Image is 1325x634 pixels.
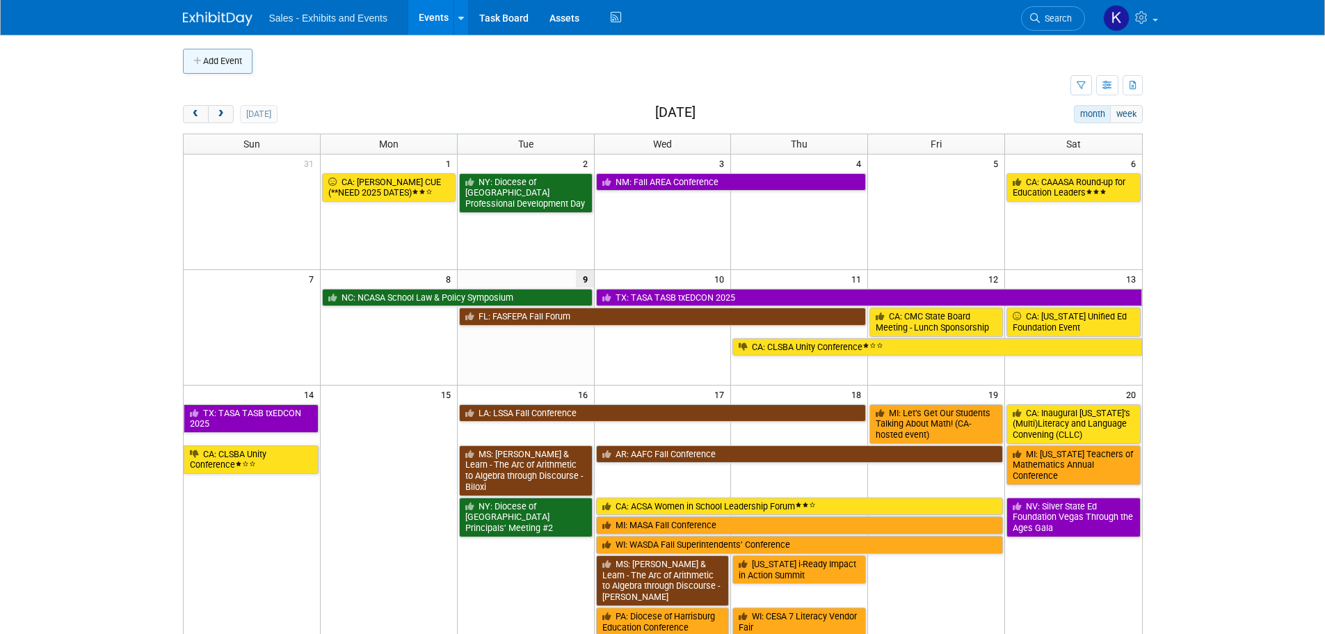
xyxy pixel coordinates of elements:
span: Sales - Exhibits and Events [269,13,387,24]
span: 31 [303,154,320,172]
span: 18 [850,386,867,403]
span: 10 [713,270,730,287]
h2: [DATE] [655,105,696,120]
a: NV: Silver State Ed Foundation Vegas Through the Ages Gala [1006,498,1140,537]
span: 1 [444,154,457,172]
a: TX: TASA TASB txEDCON 2025 [184,404,319,433]
span: Search [1040,13,1072,24]
span: 17 [713,386,730,403]
span: 2 [581,154,594,172]
a: MS: [PERSON_NAME] & Learn - The Arc of Arithmetic to Algebra through Discourse - [PERSON_NAME] [596,555,730,606]
button: week [1110,105,1142,123]
img: Kara Haven [1103,5,1130,31]
a: LA: LSSA Fall Conference [459,404,867,422]
a: MS: [PERSON_NAME] & Learn - The Arc of Arithmetic to Algebra through Discourse - Biloxi [459,445,593,496]
button: Add Event [183,49,252,74]
span: 3 [718,154,730,172]
a: CA: [US_STATE] Unified Ed Foundation Event [1006,308,1140,336]
span: 8 [444,270,457,287]
a: MI: [US_STATE] Teachers of Mathematics Annual Conference [1006,445,1140,485]
span: 19 [987,386,1004,403]
a: NY: Diocese of [GEOGRAPHIC_DATA] Principals’ Meeting #2 [459,498,593,537]
a: CA: [PERSON_NAME] CUE (**NEED 2025 DATES) [322,173,456,202]
a: FL: FASFEPA Fall Forum [459,308,867,326]
a: MI: MASA Fall Conference [596,516,1004,534]
a: CA: CLSBA Unity Conference [184,445,319,474]
span: 7 [307,270,320,287]
span: Fri [931,138,942,150]
a: [US_STATE] i-Ready Impact in Action Summit [732,555,866,584]
span: 15 [440,386,457,403]
a: NC: NCASA School Law & Policy Symposium [322,289,593,307]
a: CA: CMC State Board Meeting - Lunch Sponsorship [869,308,1003,336]
a: MI: Let’s Get Our Students Talking About Math! (CA-hosted event) [869,404,1003,444]
span: 13 [1125,270,1142,287]
span: Sat [1066,138,1081,150]
span: 20 [1125,386,1142,403]
span: Thu [791,138,808,150]
a: Search [1021,6,1085,31]
a: NM: Fall AREA Conference [596,173,867,191]
button: next [208,105,234,123]
a: AR: AAFC Fall Conference [596,445,1004,463]
span: 12 [987,270,1004,287]
a: WI: WASDA Fall Superintendents’ Conference [596,536,1004,554]
img: ExhibitDay [183,12,252,26]
span: 4 [855,154,867,172]
button: prev [183,105,209,123]
span: 9 [576,270,594,287]
a: NY: Diocese of [GEOGRAPHIC_DATA] Professional Development Day [459,173,593,213]
span: 16 [577,386,594,403]
span: Wed [653,138,672,150]
a: TX: TASA TASB txEDCON 2025 [596,289,1142,307]
span: Mon [379,138,399,150]
span: Tue [518,138,533,150]
span: Sun [243,138,260,150]
span: 5 [992,154,1004,172]
span: 14 [303,386,320,403]
span: 6 [1130,154,1142,172]
button: [DATE] [240,105,277,123]
button: month [1074,105,1111,123]
a: CA: Inaugural [US_STATE]’s (Multi)Literacy and Language Convening (CLLC) [1006,404,1140,444]
a: CA: ACSA Women in School Leadership Forum [596,498,1004,516]
a: CA: CAAASA Round-up for Education Leaders [1006,173,1140,202]
span: 11 [850,270,867,287]
a: CA: CLSBA Unity Conference [732,338,1141,356]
